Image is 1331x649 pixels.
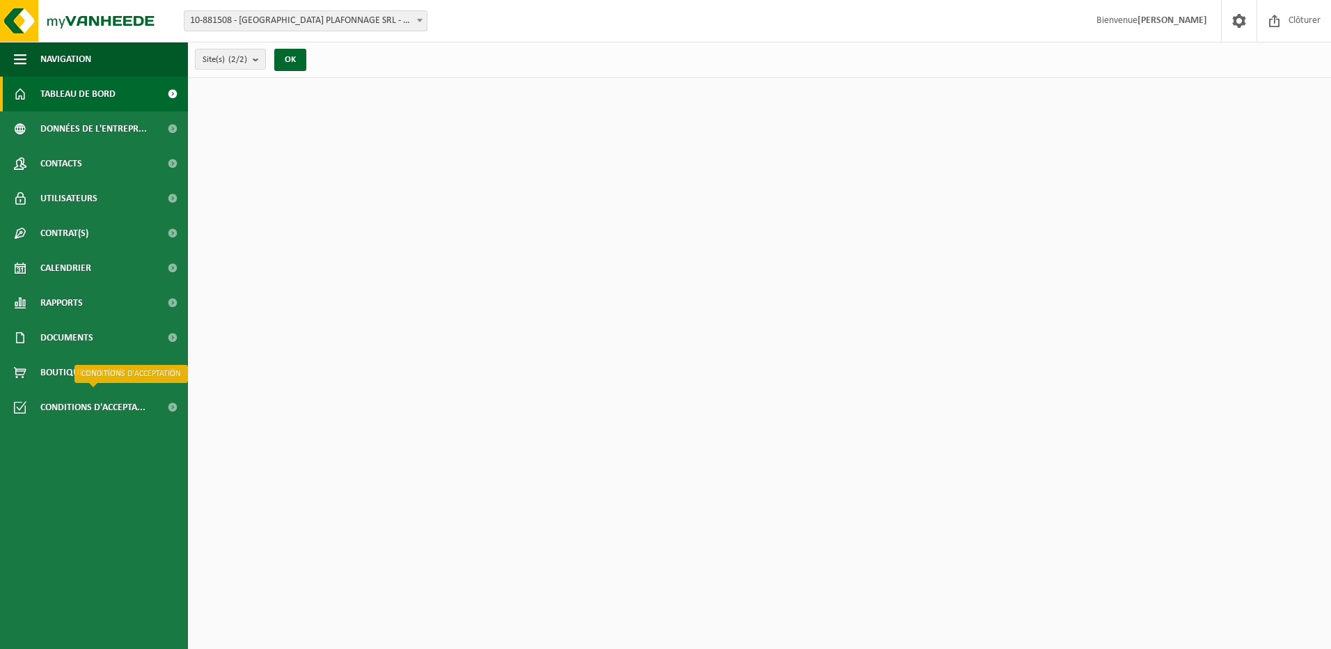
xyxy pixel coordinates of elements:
strong: [PERSON_NAME] [1137,15,1207,26]
span: Site(s) [203,49,247,70]
button: Site(s)(2/2) [195,49,266,70]
span: 10-881508 - HAINAUT PLAFONNAGE SRL - DOTTIGNIES [184,11,427,31]
span: 10-881508 - HAINAUT PLAFONNAGE SRL - DOTTIGNIES [184,10,427,31]
count: (2/2) [228,55,247,64]
span: Navigation [40,42,91,77]
span: Tableau de bord [40,77,116,111]
span: Contacts [40,146,82,181]
span: Conditions d'accepta... [40,390,145,425]
span: Utilisateurs [40,181,97,216]
span: Calendrier [40,251,91,286]
span: Documents [40,320,93,355]
span: Contrat(s) [40,216,88,251]
button: OK [274,49,306,71]
span: Rapports [40,286,83,320]
span: Données de l'entrepr... [40,111,147,146]
span: Boutique en ligne [40,355,124,390]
